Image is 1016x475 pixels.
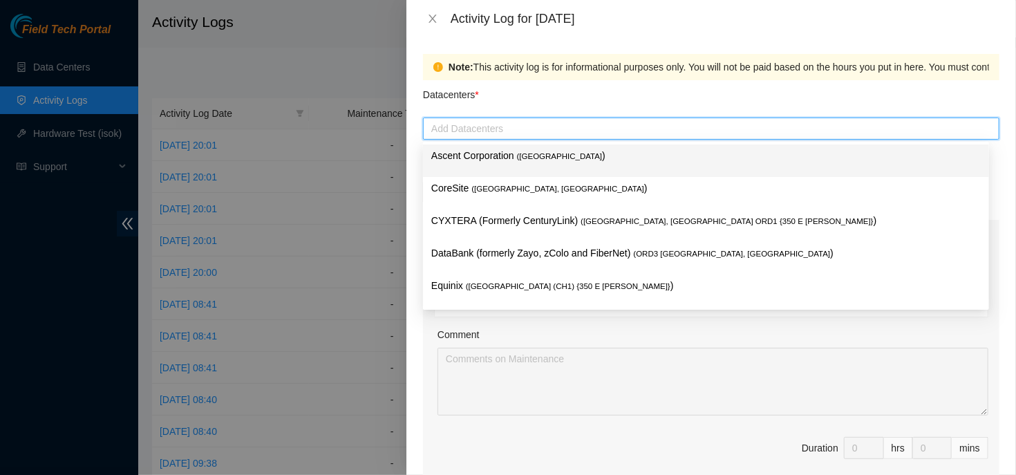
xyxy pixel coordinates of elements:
span: ( [GEOGRAPHIC_DATA], [GEOGRAPHIC_DATA] [471,185,644,193]
span: ( [GEOGRAPHIC_DATA] [517,152,603,160]
button: Close [423,12,442,26]
p: CoreSite ) [431,180,981,196]
span: close [427,13,438,24]
textarea: Comment [438,348,988,416]
p: Ascent Corporation ) [431,148,981,164]
div: mins [952,437,988,459]
div: hrs [884,437,913,459]
span: ( [GEOGRAPHIC_DATA] (CH1) {350 E [PERSON_NAME]} [466,282,670,290]
span: ( ORD3 [GEOGRAPHIC_DATA], [GEOGRAPHIC_DATA] [634,250,831,258]
p: DataBank (formerly Zayo, zColo and FiberNet) ) [431,245,981,261]
span: ( [GEOGRAPHIC_DATA], [GEOGRAPHIC_DATA] ORD1 {350 E [PERSON_NAME]} [581,217,874,225]
p: Equinix ) [431,278,981,294]
span: exclamation-circle [433,62,443,72]
div: Activity Log for [DATE] [451,11,999,26]
p: CYXTERA (Formerly CenturyLink) ) [431,213,981,229]
label: Comment [438,327,480,342]
p: Datacenters [423,80,479,102]
strong: Note: [449,59,473,75]
div: Duration [802,440,838,456]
